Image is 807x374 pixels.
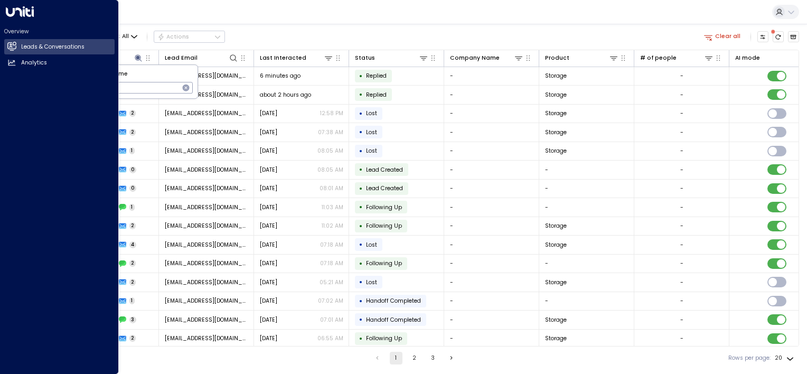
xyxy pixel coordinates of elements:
span: All [122,33,129,40]
span: Following Up [366,203,402,211]
td: - [444,236,539,254]
span: 1 [129,147,135,154]
span: Storage [545,109,567,117]
div: # of people [640,53,677,63]
td: - [539,255,634,273]
td: - [444,273,539,292]
button: Go to next page [445,352,458,364]
span: Sep 17, 2025 [260,166,277,174]
span: 1 [129,204,135,211]
div: Last Interacted [260,53,334,63]
div: Button group with a nested menu [154,31,225,43]
td: - [444,217,539,236]
div: - [680,297,683,305]
span: charlyangelmail@gmail.com [165,72,248,80]
span: 2 [129,260,136,267]
span: Handoff Completed [366,316,421,324]
span: Lead Created [366,184,403,192]
div: - [680,147,683,155]
span: Sep 27, 2025 [260,147,277,155]
p: 08:05 AM [317,147,343,155]
span: Storage [545,147,567,155]
span: Sep 27, 2025 [260,241,277,249]
div: • [359,163,363,176]
span: Storage [545,72,567,80]
span: 0 [129,185,137,192]
div: Company Name [450,53,500,63]
span: There are new threads available. Refresh the grid to view the latest updates. [773,31,784,43]
span: zac@mindmedia.tv [165,222,248,230]
span: Lead Created [366,166,403,174]
div: - [680,222,683,230]
div: Actions [157,33,190,41]
div: - [680,109,683,117]
td: - [444,123,539,142]
span: Lost [366,147,377,155]
div: • [359,275,363,289]
span: Sep 23, 2025 [260,297,277,305]
div: - [680,128,683,136]
span: Storage [545,334,567,342]
span: ournest45@gmail.com [165,259,248,267]
td: - [444,67,539,86]
h2: Analytics [21,59,47,67]
span: kieranclark19@googlemail.com [165,109,248,117]
div: • [359,144,363,158]
div: • [359,219,363,233]
span: Lost [366,278,377,286]
div: Lead Email [165,53,239,63]
div: - [680,91,683,99]
span: jamesmclarenclark@hotmail.co.uk [165,297,248,305]
span: Sep 23, 2025 [260,259,277,267]
button: Actions [154,31,225,43]
p: 08:05 AM [317,166,343,174]
span: Sep 24, 2025 [260,278,277,286]
p: 12:58 PM [320,109,343,117]
span: Sep 15, 2025 [260,222,277,230]
span: Sep 16, 2025 [260,203,277,211]
button: Customize [757,31,769,43]
span: jamesmclarenclark@hotmail.co.uk [165,316,248,324]
a: Leads & Conversations [4,39,115,54]
nav: pagination navigation [371,352,458,364]
td: - [539,161,634,179]
div: Product [545,53,569,63]
button: Go to page 3 [427,352,439,364]
td: - [539,198,634,217]
p: 07:02 AM [318,297,343,305]
div: • [359,200,363,214]
span: Lost [366,109,377,117]
p: 11:03 AM [322,203,343,211]
span: 2 [129,279,136,286]
div: • [359,313,363,326]
td: - [444,86,539,104]
div: Product [545,53,619,63]
td: - [444,198,539,217]
p: 07:18 AM [320,241,343,249]
h2: Leads & Conversations [21,43,85,51]
button: Clear all [701,31,744,42]
div: - [680,334,683,342]
div: - [680,278,683,286]
p: 07:01 AM [320,316,343,324]
span: zac@mindmedia.tv [165,147,248,155]
td: - [539,292,634,311]
span: about 2 hours ago [260,91,311,99]
span: zac@mindmedia.tv [165,184,248,192]
span: 1 [129,297,135,304]
div: • [359,332,363,345]
td: - [539,180,634,198]
span: Replied [366,72,387,80]
a: Analytics [4,55,115,71]
span: jamesmclarenclark@hotmail.co.uk [165,334,248,342]
span: zac@mindmedia.tv [165,166,248,174]
h2: Overview [4,27,115,35]
div: • [359,125,363,139]
td: - [444,255,539,273]
div: # of people [640,53,714,63]
div: • [359,69,363,83]
span: timcalrke110@gmail.com [165,278,248,286]
span: Storage [545,91,567,99]
span: 4 [129,241,137,248]
span: Lost [366,128,377,136]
